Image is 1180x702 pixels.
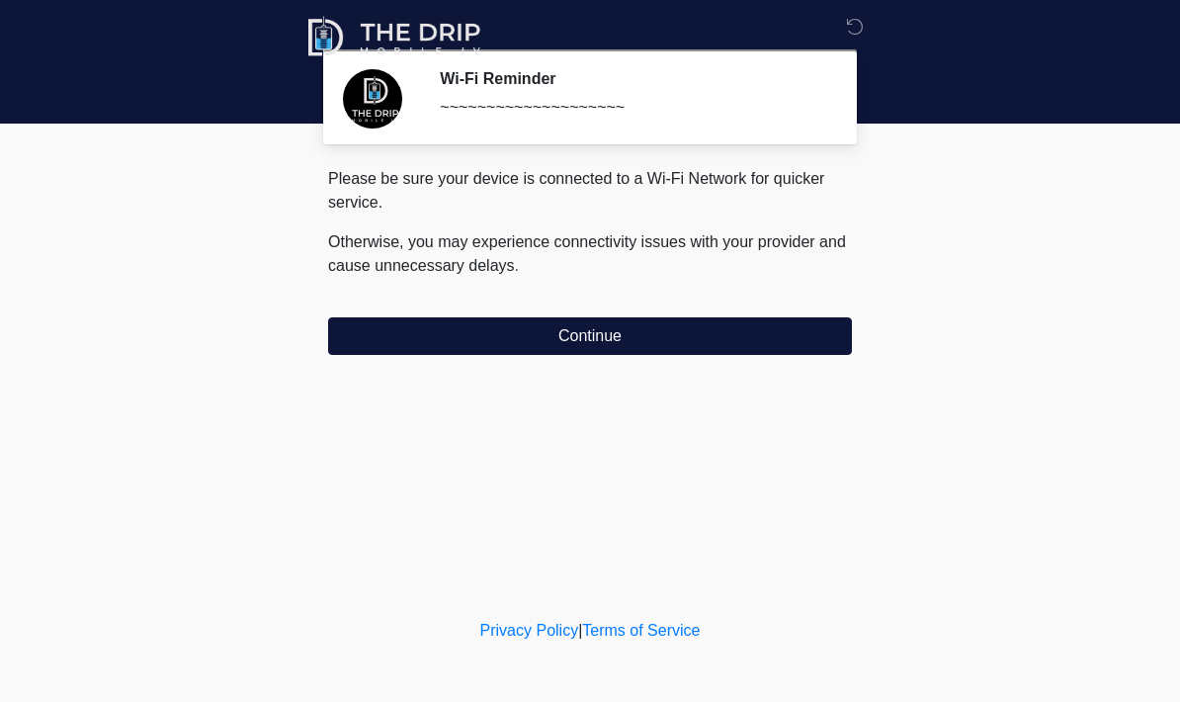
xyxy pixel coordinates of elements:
[515,257,519,274] span: .
[343,69,402,129] img: Agent Avatar
[480,622,579,639] a: Privacy Policy
[308,15,482,59] img: The Drip Mobile IV Logo
[328,167,852,215] p: Please be sure your device is connected to a Wi-Fi Network for quicker service.
[328,230,852,278] p: Otherwise, you may experience connectivity issues with your provider and cause unnecessary delays
[582,622,700,639] a: Terms of Service
[578,622,582,639] a: |
[440,69,822,88] h2: Wi-Fi Reminder
[328,317,852,355] button: Continue
[440,96,822,120] div: ~~~~~~~~~~~~~~~~~~~~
